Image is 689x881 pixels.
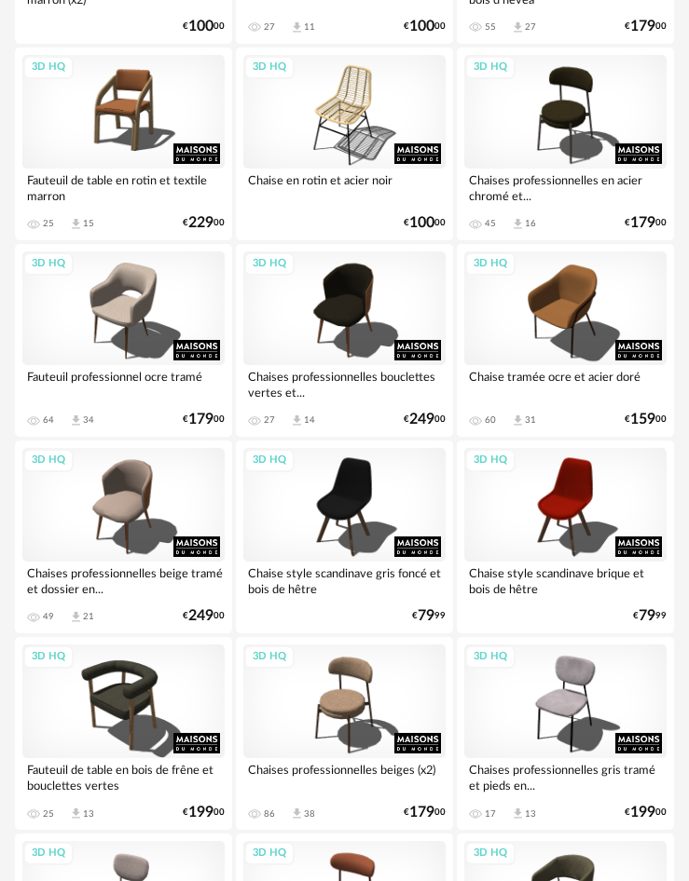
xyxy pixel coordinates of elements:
span: 179 [630,217,655,229]
div: € 00 [404,217,446,229]
div: € 00 [183,610,225,622]
div: 13 [83,808,94,820]
div: 86 [264,808,275,820]
div: 3D HQ [23,56,74,79]
div: 3D HQ [465,842,516,865]
div: 21 [83,611,94,622]
span: 179 [409,806,434,819]
div: € 00 [625,20,667,33]
div: € 99 [633,610,667,622]
div: € 00 [183,217,225,229]
div: 64 [43,414,54,426]
span: Download icon [290,806,304,820]
div: 13 [525,808,536,820]
div: 3D HQ [23,645,74,669]
a: 3D HQ Chaises professionnelles en acier chromé et... 45 Download icon 16 €17900 [457,47,674,240]
div: € 00 [404,20,446,33]
span: 100 [188,20,214,33]
div: € 99 [412,610,446,622]
div: € 00 [404,806,446,819]
a: 3D HQ Chaise tramée ocre et acier doré 60 Download icon 31 €15900 [457,244,674,437]
div: 3D HQ [244,252,295,276]
div: € 00 [404,413,446,426]
span: 100 [409,217,434,229]
a: 3D HQ Chaise en rotin et acier noir €10000 [236,47,453,240]
span: 249 [188,610,214,622]
div: 17 [485,808,496,820]
span: Download icon [511,20,525,34]
div: 25 [43,218,54,229]
div: Fauteuil de table en bois de frêne et bouclettes vertes [22,758,225,795]
div: 3D HQ [23,252,74,276]
span: 199 [188,806,214,819]
span: Download icon [69,610,83,624]
div: 3D HQ [23,842,74,865]
span: Download icon [511,413,525,427]
a: 3D HQ Chaises professionnelles beige tramé et dossier en... 49 Download icon 21 €24900 [15,440,232,633]
div: Chaise style scandinave gris foncé et bois de hêtre [243,562,446,599]
div: 3D HQ [244,56,295,79]
div: € 00 [183,413,225,426]
a: 3D HQ Chaise style scandinave gris foncé et bois de hêtre €7999 [236,440,453,633]
div: 3D HQ [244,842,295,865]
span: Download icon [69,806,83,820]
div: Chaises professionnelles bouclettes vertes et... [243,365,446,402]
span: Download icon [69,217,83,231]
div: 38 [304,808,315,820]
div: 49 [43,611,54,622]
span: 229 [188,217,214,229]
span: Download icon [511,806,525,820]
span: Download icon [69,413,83,427]
span: 249 [409,413,434,426]
div: 45 [485,218,496,229]
div: 3D HQ [23,449,74,472]
span: 79 [639,610,655,622]
div: € 00 [183,20,225,33]
a: 3D HQ Chaises professionnelles beiges (x2) 86 Download icon 38 €17900 [236,637,453,830]
a: 3D HQ Chaises professionnelles gris tramé et pieds en... 17 Download icon 13 €19900 [457,637,674,830]
div: € 00 [625,413,667,426]
div: 27 [525,21,536,33]
div: 27 [264,414,275,426]
div: € 00 [183,806,225,819]
div: 55 [485,21,496,33]
div: € 00 [625,806,667,819]
div: 31 [525,414,536,426]
span: 199 [630,806,655,819]
span: 159 [630,413,655,426]
div: 60 [485,414,496,426]
div: 15 [83,218,94,229]
div: 3D HQ [465,449,516,472]
a: 3D HQ Fauteuil de table en rotin et textile marron 25 Download icon 15 €22900 [15,47,232,240]
div: Fauteuil de table en rotin et textile marron [22,169,225,206]
div: 11 [304,21,315,33]
span: Download icon [290,413,304,427]
div: Chaises professionnelles en acier chromé et... [464,169,667,206]
span: 100 [409,20,434,33]
div: 14 [304,414,315,426]
span: Download icon [511,217,525,231]
div: 3D HQ [244,449,295,472]
div: Chaises professionnelles beige tramé et dossier en... [22,562,225,599]
a: 3D HQ Fauteuil de table en bois de frêne et bouclettes vertes 25 Download icon 13 €19900 [15,637,232,830]
div: 27 [264,21,275,33]
div: Chaises professionnelles gris tramé et pieds en... [464,758,667,795]
div: Chaises professionnelles beiges (x2) [243,758,446,795]
div: Fauteuil professionnel ocre tramé [22,365,225,402]
div: 16 [525,218,536,229]
a: 3D HQ Fauteuil professionnel ocre tramé 64 Download icon 34 €17900 [15,244,232,437]
div: 3D HQ [244,645,295,669]
div: Chaise en rotin et acier noir [243,169,446,206]
div: 3D HQ [465,645,516,669]
a: 3D HQ Chaise style scandinave brique et bois de hêtre €7999 [457,440,674,633]
span: 179 [188,413,214,426]
div: 34 [83,414,94,426]
div: Chaise style scandinave brique et bois de hêtre [464,562,667,599]
div: € 00 [625,217,667,229]
div: 3D HQ [465,56,516,79]
div: 3D HQ [465,252,516,276]
a: 3D HQ Chaises professionnelles bouclettes vertes et... 27 Download icon 14 €24900 [236,244,453,437]
div: Chaise tramée ocre et acier doré [464,365,667,402]
span: 79 [418,610,434,622]
span: Download icon [290,20,304,34]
